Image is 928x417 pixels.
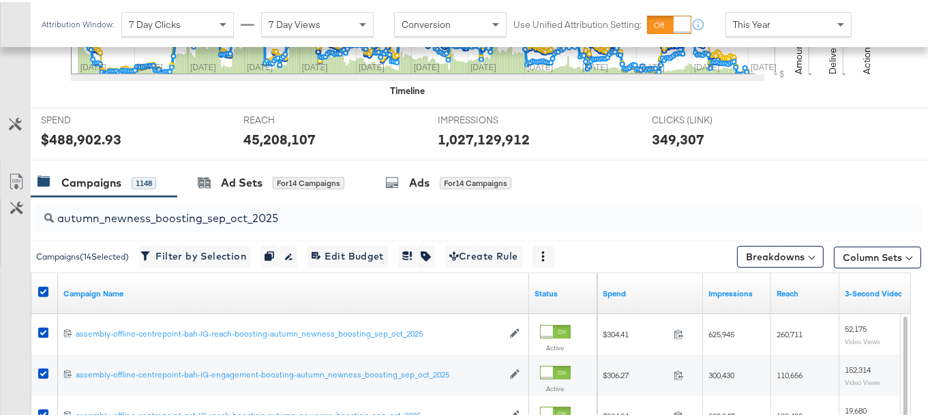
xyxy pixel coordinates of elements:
sub: Video Views [845,376,880,384]
span: 7 Day Views [269,16,320,29]
div: Campaigns [61,173,121,189]
a: The number of people your ad was served to. [777,286,834,297]
div: assembly-offline-centrepoint-bah-IG-reach-boosting-autumn_newness_boosting_sep_oct_2025 [76,326,503,337]
span: IMPRESSIONS [438,112,540,125]
button: Breakdowns [737,244,824,266]
div: 1,027,129,912 [438,127,530,147]
button: Create Rule [445,244,522,266]
div: 349,307 [652,127,704,147]
label: Active [540,341,571,350]
a: assembly-offline-centrepoint-bah-IG-engagement-boosting-autumn_newness_boosting_sep_oct_2025 [76,367,503,379]
div: Campaigns ( 14 Selected) [36,249,129,261]
span: 110,656 [777,368,803,378]
text: Amount (USD) [792,12,805,72]
button: Edit Budget [308,244,388,266]
a: assembly-offline-centrepoint-bah-IG-reach-boosting-autumn_newness_boosting_sep_oct_2025 [76,326,503,338]
span: 7 Day Clicks [129,16,181,29]
div: 1148 [132,175,156,187]
span: 260,711 [777,327,803,337]
a: The number of times your ad was served. On mobile apps an ad is counted as served the first time ... [708,286,766,297]
span: REACH [243,112,346,125]
div: for 14 Campaigns [440,175,511,187]
div: $488,902.93 [41,127,121,147]
span: Conversion [402,16,451,29]
span: $306.27 [603,368,668,378]
span: 625,945 [708,327,734,337]
button: Column Sets [834,245,921,266]
div: Attribution Window: [41,18,115,27]
span: SPEND [41,112,143,125]
div: 45,208,107 [243,127,316,147]
a: The total amount spent to date. [603,286,698,297]
a: Shows the current state of your Ad Campaign. [535,286,592,297]
span: 52,175 [845,322,867,332]
div: Timeline [391,82,425,95]
div: Ad Sets [221,173,263,189]
span: 300,430 [708,368,734,378]
sub: Video Views [845,335,880,343]
text: Actions [860,40,873,72]
span: 19,680 [845,403,867,414]
div: Ads [409,173,430,189]
label: Active [540,382,571,391]
text: Delivery [826,37,839,72]
div: assembly-offline-centrepoint-bah-IG-engagement-boosting-autumn_newness_boosting_sep_oct_2025 [76,367,503,378]
span: CLICKS (LINK) [652,112,754,125]
span: 152,314 [845,362,871,373]
input: Search Campaigns by Name, ID or Objective [54,198,843,224]
label: Use Unified Attribution Setting: [513,16,642,29]
span: This Year [733,16,770,29]
span: Edit Budget [312,246,384,263]
span: $304.41 [603,327,668,337]
span: Filter by Selection [143,246,246,263]
span: Create Rule [449,246,518,263]
div: for 14 Campaigns [273,175,344,187]
a: Your campaign name. [63,286,524,297]
button: Filter by Selection [139,244,250,266]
